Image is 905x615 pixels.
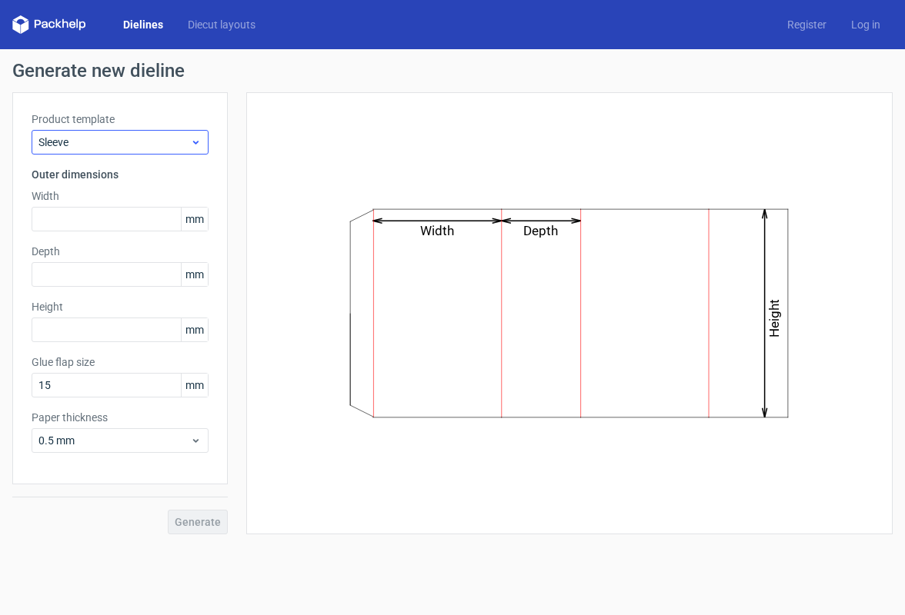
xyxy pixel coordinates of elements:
label: Paper thickness [32,410,209,425]
span: mm [181,318,208,341]
a: Register [775,17,839,32]
label: Product template [32,111,209,127]
span: mm [181,263,208,286]
text: Height [767,299,783,337]
a: Diecut layouts [175,17,268,32]
span: mm [181,208,208,231]
text: Depth [524,223,559,238]
label: Depth [32,244,209,259]
label: Glue flap size [32,354,209,370]
span: mm [181,374,208,397]
text: Width [421,223,455,238]
h1: Generate new dieline [12,61,893,80]
a: Log in [839,17,893,32]
h3: Outer dimensions [32,167,209,182]
span: Sleeve [38,135,190,150]
label: Width [32,188,209,204]
span: 0.5 mm [38,433,190,448]
label: Height [32,299,209,314]
a: Dielines [111,17,175,32]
